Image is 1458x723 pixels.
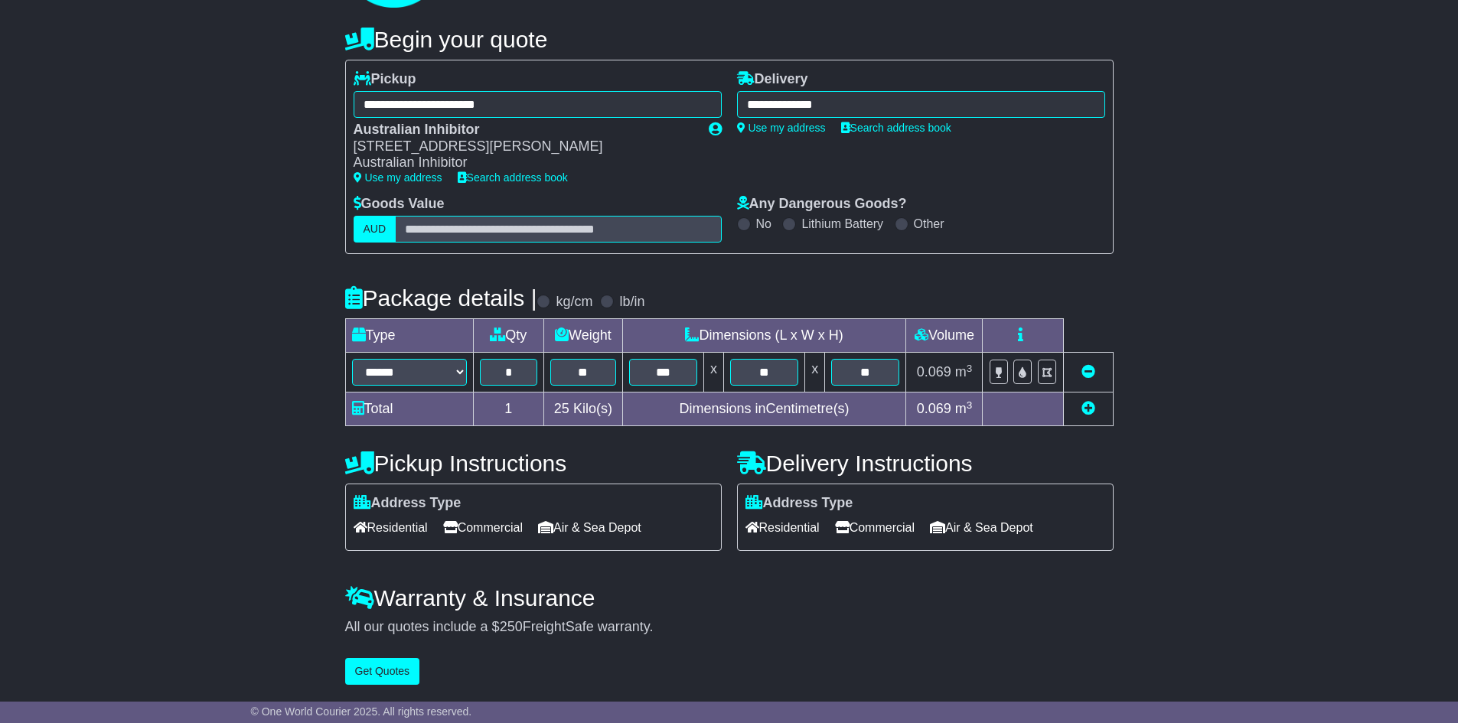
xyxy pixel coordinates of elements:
[805,353,825,392] td: x
[737,196,907,213] label: Any Dangerous Goods?
[473,392,544,426] td: 1
[354,516,428,539] span: Residential
[354,171,442,184] a: Use my address
[917,364,951,379] span: 0.069
[473,319,544,353] td: Qty
[538,516,641,539] span: Air & Sea Depot
[345,451,722,476] h4: Pickup Instructions
[554,401,569,416] span: 25
[251,705,472,718] span: © One World Courier 2025. All rights reserved.
[906,319,983,353] td: Volume
[955,401,973,416] span: m
[619,294,644,311] label: lb/in
[737,71,808,88] label: Delivery
[703,353,723,392] td: x
[500,619,523,634] span: 250
[801,217,883,231] label: Lithium Battery
[345,658,420,685] button: Get Quotes
[1081,364,1095,379] a: Remove this item
[544,319,623,353] td: Weight
[345,585,1114,611] h4: Warranty & Insurance
[345,619,1114,636] div: All our quotes include a $ FreightSafe warranty.
[544,392,623,426] td: Kilo(s)
[556,294,592,311] label: kg/cm
[967,363,973,374] sup: 3
[354,71,416,88] label: Pickup
[354,196,445,213] label: Goods Value
[917,401,951,416] span: 0.069
[955,364,973,379] span: m
[345,27,1114,52] h4: Begin your quote
[354,138,693,155] div: [STREET_ADDRESS][PERSON_NAME]
[737,451,1114,476] h4: Delivery Instructions
[458,171,568,184] a: Search address book
[745,495,853,512] label: Address Type
[345,392,473,426] td: Total
[841,122,951,134] a: Search address book
[737,122,826,134] a: Use my address
[345,285,537,311] h4: Package details |
[967,399,973,411] sup: 3
[835,516,915,539] span: Commercial
[354,155,693,171] div: Australian Inhibitor
[345,319,473,353] td: Type
[1081,401,1095,416] a: Add new item
[622,319,906,353] td: Dimensions (L x W x H)
[354,216,396,243] label: AUD
[914,217,944,231] label: Other
[745,516,820,539] span: Residential
[443,516,523,539] span: Commercial
[756,217,771,231] label: No
[930,516,1033,539] span: Air & Sea Depot
[354,495,462,512] label: Address Type
[622,392,906,426] td: Dimensions in Centimetre(s)
[354,122,693,138] div: Australian Inhibitor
